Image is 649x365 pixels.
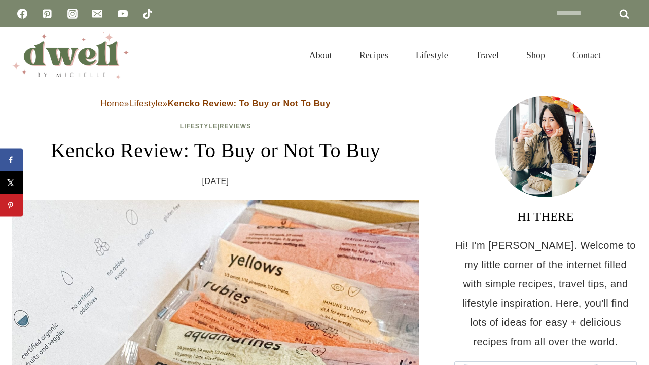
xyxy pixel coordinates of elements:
a: Pinterest [37,4,57,24]
a: Lifestyle [129,99,163,108]
button: View Search Form [620,47,637,64]
a: Shop [513,38,559,73]
a: YouTube [113,4,133,24]
strong: Kencko Review: To Buy or Not To Buy [168,99,331,108]
a: Lifestyle [402,38,462,73]
a: Email [87,4,107,24]
a: Instagram [62,4,83,24]
h1: Kencko Review: To Buy or Not To Buy [12,135,419,166]
a: Facebook [12,4,32,24]
a: Reviews [220,123,251,130]
span: | [180,123,251,130]
p: Hi! I'm [PERSON_NAME]. Welcome to my little corner of the internet filled with simple recipes, tr... [454,236,637,351]
nav: Primary Navigation [296,38,615,73]
a: TikTok [137,4,158,24]
img: DWELL by michelle [12,32,129,79]
a: Home [100,99,124,108]
time: [DATE] [202,174,229,189]
a: Contact [559,38,615,73]
a: Lifestyle [180,123,218,130]
h3: HI THERE [454,207,637,226]
a: Travel [462,38,513,73]
a: About [296,38,346,73]
span: » » [100,99,331,108]
a: Recipes [346,38,402,73]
